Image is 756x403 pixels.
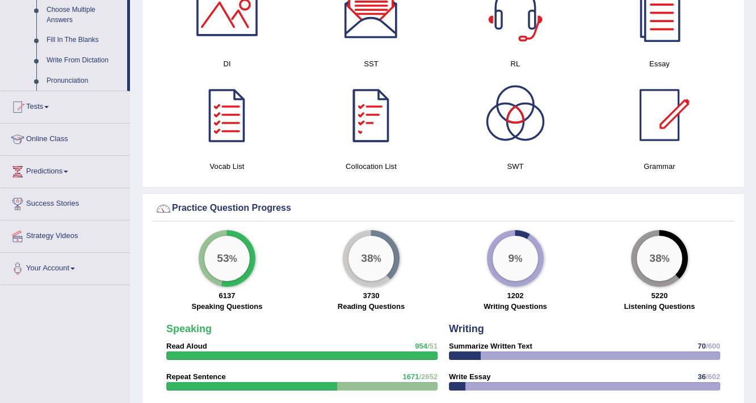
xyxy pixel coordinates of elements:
[449,58,582,70] h4: RL
[509,252,515,265] big: 9
[166,323,212,334] strong: Speaking
[1,91,130,120] a: Tests
[41,71,127,91] a: Pronunciation
[419,372,438,381] span: /2652
[706,372,720,381] span: /602
[706,342,720,350] span: /600
[155,200,732,217] div: Practice Question Progress
[363,291,380,300] strong: 3730
[305,160,438,172] h4: Collocation List
[41,50,127,71] a: Write From Dictation
[305,58,438,70] h4: SST
[593,160,726,172] h4: Grammar
[624,301,695,312] label: Listening Questions
[507,291,524,300] strong: 1202
[415,342,427,350] span: 954
[593,58,726,70] h4: Essay
[338,301,405,312] label: Reading Questions
[361,252,373,265] big: 38
[427,342,438,350] span: /51
[161,160,293,172] h4: Vocab List
[698,372,705,381] span: 36
[166,372,226,381] strong: Repeat Sentence
[449,160,582,172] h4: SWT
[484,301,547,312] label: Writing Questions
[649,252,661,265] big: 38
[449,342,532,350] strong: Summarize Written Text
[219,291,236,300] strong: 6137
[637,236,682,281] div: %
[1,156,130,184] a: Predictions
[698,342,705,350] span: 70
[1,188,130,217] a: Success Stories
[652,291,668,300] strong: 5220
[41,30,127,50] a: Fill In The Blanks
[449,372,490,381] strong: Write Essay
[1,253,130,281] a: Your Account
[217,252,229,265] big: 53
[449,323,484,334] strong: Writing
[204,236,250,281] div: %
[348,236,394,281] div: %
[1,220,130,249] a: Strategy Videos
[166,342,207,350] strong: Read Aloud
[1,124,130,152] a: Online Class
[161,58,293,70] h4: DI
[493,236,538,281] div: %
[403,372,419,381] span: 1671
[192,301,263,312] label: Speaking Questions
